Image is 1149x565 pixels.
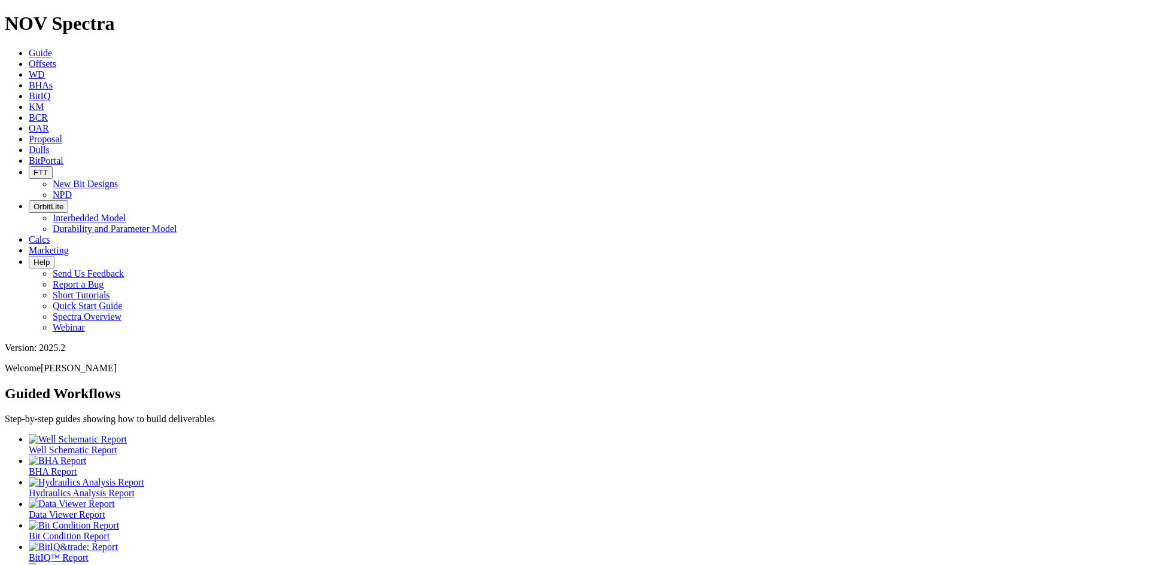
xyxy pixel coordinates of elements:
button: OrbitLite [29,200,68,213]
a: Data Viewer Report Data Viewer Report [29,499,1144,520]
button: FTT [29,166,53,179]
a: Durability and Parameter Model [53,224,177,234]
span: BHA Report [29,466,77,477]
a: Webinar [53,322,85,332]
a: Well Schematic Report Well Schematic Report [29,434,1144,455]
a: NPD [53,190,72,200]
span: OrbitLite [34,202,63,211]
span: FTT [34,168,48,177]
a: Dulls [29,145,50,155]
a: BCR [29,112,48,123]
span: BitIQ™ Report [29,552,89,563]
p: Welcome [5,363,1144,374]
span: Well Schematic Report [29,445,117,455]
a: BitIQ [29,91,50,101]
a: Interbedded Model [53,213,126,223]
span: Hydraulics Analysis Report [29,488,135,498]
a: Proposal [29,134,62,144]
a: KM [29,102,44,112]
a: Quick Start Guide [53,301,122,311]
span: [PERSON_NAME] [41,363,117,373]
a: Spectra Overview [53,311,121,322]
a: BitPortal [29,155,63,166]
a: Bit Condition Report Bit Condition Report [29,520,1144,541]
img: BitIQ&trade; Report [29,542,118,552]
h1: NOV Spectra [5,13,1144,35]
div: Version: 2025.2 [5,343,1144,353]
button: Help [29,256,54,268]
a: BHAs [29,80,53,90]
img: Well Schematic Report [29,434,127,445]
a: New Bit Designs [53,179,118,189]
a: Report a Bug [53,279,104,289]
img: Data Viewer Report [29,499,115,509]
img: BHA Report [29,456,86,466]
a: BitIQ&trade; Report BitIQ™ Report [29,542,1144,563]
a: Marketing [29,245,69,255]
span: Data Viewer Report [29,509,105,520]
img: Bit Condition Report [29,520,119,531]
a: OAR [29,123,49,133]
a: WD [29,69,45,80]
a: Short Tutorials [53,290,110,300]
a: Send Us Feedback [53,268,124,279]
span: Help [34,258,50,267]
img: Hydraulics Analysis Report [29,477,144,488]
a: Calcs [29,234,50,245]
a: Offsets [29,59,56,69]
h2: Guided Workflows [5,386,1144,402]
a: Guide [29,48,52,58]
a: BHA Report BHA Report [29,456,1144,477]
p: Step-by-step guides showing how to build deliverables [5,414,1144,424]
span: Bit Condition Report [29,531,110,541]
a: Hydraulics Analysis Report Hydraulics Analysis Report [29,477,1144,498]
